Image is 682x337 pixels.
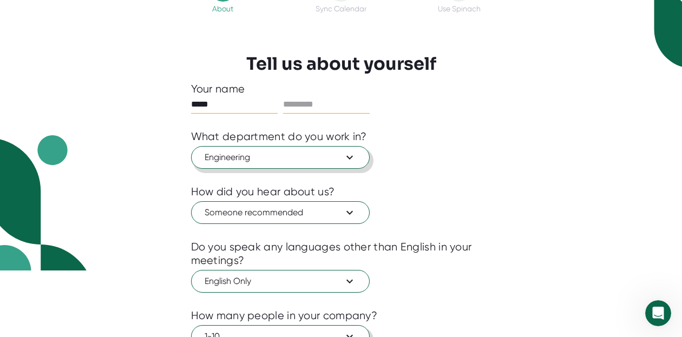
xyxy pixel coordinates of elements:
[191,201,370,224] button: Someone recommended
[191,82,491,96] div: Your name
[438,4,481,13] div: Use Spinach
[191,185,335,199] div: How did you hear about us?
[191,146,370,169] button: Engineering
[191,270,370,293] button: English Only
[205,275,356,288] span: English Only
[191,240,491,267] div: Do you speak any languages other than English in your meetings?
[645,300,671,326] iframe: Intercom live chat
[246,54,436,74] h3: Tell us about yourself
[205,151,356,164] span: Engineering
[316,4,366,13] div: Sync Calendar
[191,309,378,322] div: How many people in your company?
[212,4,233,13] div: About
[205,206,356,219] span: Someone recommended
[191,130,367,143] div: What department do you work in?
